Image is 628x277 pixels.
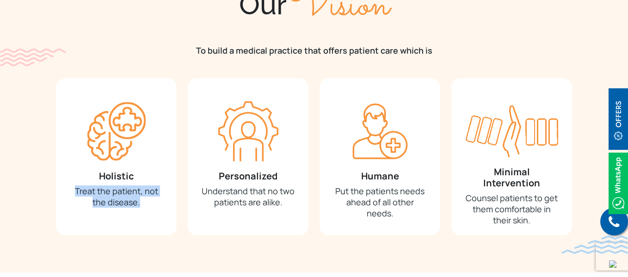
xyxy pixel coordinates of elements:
[609,153,628,214] img: Whatsappicon
[609,260,616,268] img: up-blue-arrow.svg
[465,192,558,226] p: Counsel patients to get them comfortable in their skin.
[466,101,558,157] img: beliefs-icon
[202,171,295,182] h3: Personalized
[350,101,410,161] img: beliefs-icon3
[202,185,295,208] p: Understand that no two patients are alike.
[86,101,147,161] img: beliefs-icon1
[561,235,628,254] img: bluewave
[609,177,628,187] a: Whatsappicon
[333,185,426,219] p: Put the patients needs ahead of all other needs.
[70,171,163,182] h3: Holistic
[218,101,278,161] img: beliefs-icon2
[70,185,163,208] p: Treat the patient, not the disease.
[333,171,426,182] h3: Humane
[56,45,572,56] p: To build a medical practice that offers patient care which is
[465,166,558,189] h3: Minimal Intervention
[609,88,628,150] img: offerBt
